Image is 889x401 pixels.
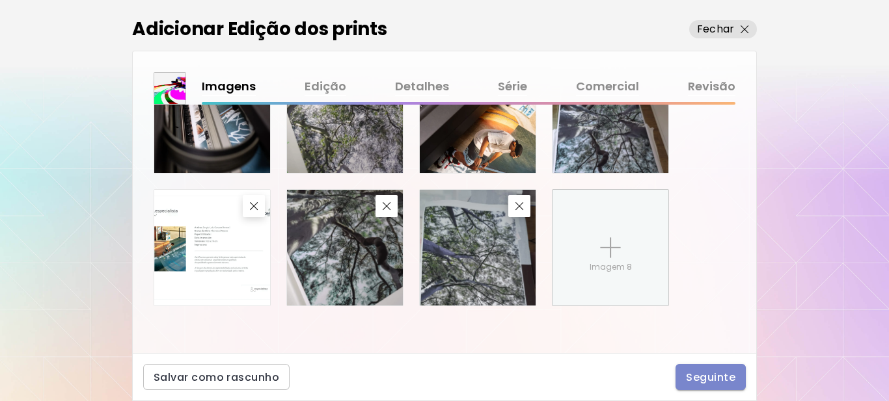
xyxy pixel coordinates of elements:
[383,202,391,211] img: delete
[576,77,639,96] a: Comercial
[286,189,403,306] div: delete
[600,237,621,258] img: placeholder
[154,73,185,104] img: thumbnail
[143,364,290,390] button: Salvar como rascunho
[498,77,527,96] a: Série
[686,370,735,384] span: Seguinte
[154,189,271,306] div: delete
[676,364,746,390] button: Seguinte
[376,195,398,217] button: delete
[305,77,346,96] a: Edição
[250,202,258,211] img: delete
[419,189,536,306] div: delete
[688,77,735,96] a: Revisão
[395,77,449,96] a: Detalhes
[243,195,265,217] button: delete
[154,370,279,384] span: Salvar como rascunho
[515,202,524,211] img: delete
[590,261,632,273] p: Imagem 8
[508,195,530,217] button: delete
